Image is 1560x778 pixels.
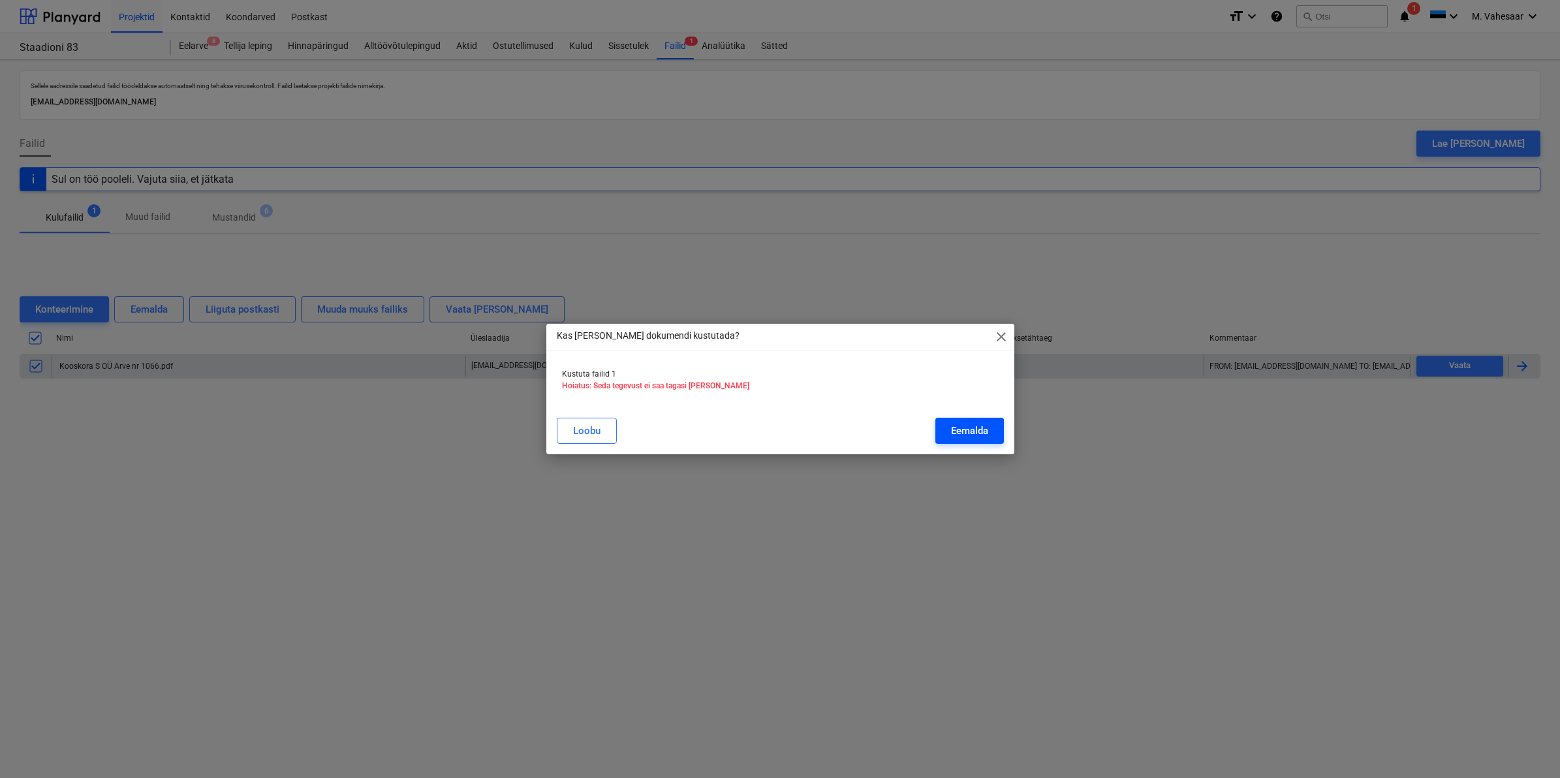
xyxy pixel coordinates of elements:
[993,329,1009,345] span: close
[935,418,1004,444] button: Eemalda
[557,418,617,444] button: Loobu
[562,369,999,380] p: Kustuta failid 1
[951,422,988,439] div: Eemalda
[573,422,601,439] div: Loobu
[557,329,740,343] p: Kas [PERSON_NAME] dokumendi kustutada?
[562,381,999,392] p: Hoiatus: Seda tegevust ei saa tagasi [PERSON_NAME]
